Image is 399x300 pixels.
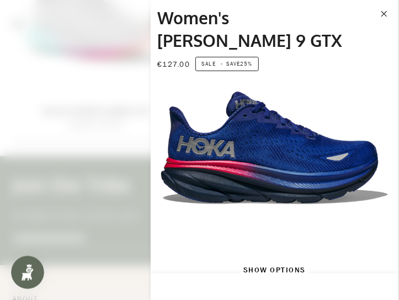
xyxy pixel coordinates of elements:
[195,57,258,71] span: Save
[157,59,190,69] span: €127.00
[243,266,306,274] span: Show options
[217,60,226,68] em: •
[240,263,309,277] button: Show options
[11,256,44,289] iframe: Button to open loyalty program pop-up
[157,7,342,51] a: Women's [PERSON_NAME] 9 GTX
[201,60,215,68] span: Sale
[151,3,398,250] div: Hoka Women's Clifton 9 GTX Dazzling Blue / Evening Sky - Booley Galway
[240,60,252,68] span: 25%
[151,3,398,250] img: Hoka Women&#39;s Clifton 9 GTX Dazzling Blue / Evening Sky - Booley Galway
